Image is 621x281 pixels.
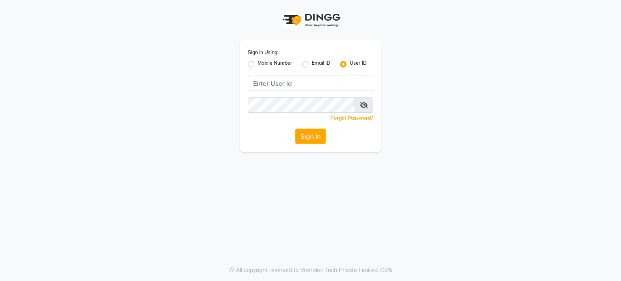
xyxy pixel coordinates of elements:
[258,59,292,69] label: Mobile Number
[312,59,330,69] label: Email ID
[248,49,279,56] label: Sign In Using:
[248,76,373,91] input: Username
[331,115,373,121] a: Forgot Password?
[350,59,367,69] label: User ID
[278,8,343,32] img: logo1.svg
[295,129,326,144] button: Sign In
[248,97,355,113] input: Username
